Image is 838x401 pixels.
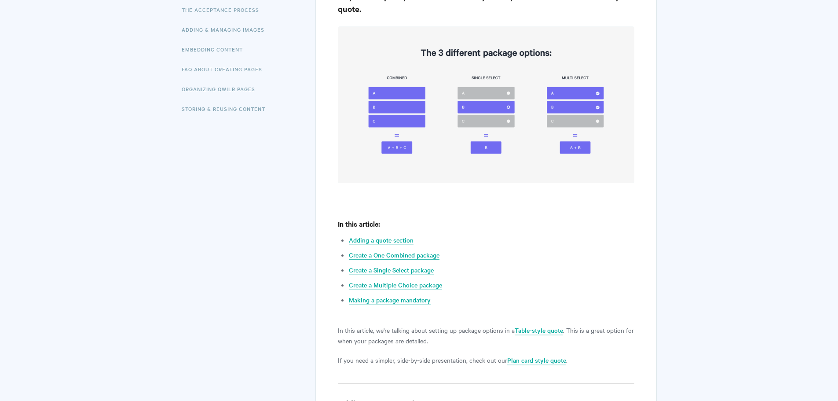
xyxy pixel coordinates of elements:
a: Create a Multiple Choice package [349,280,442,290]
p: If you need a simpler, side-by-side presentation, check out our . [338,355,634,365]
a: Create a Single Select package [349,265,434,275]
h4: In this article: [338,218,634,229]
a: Storing & Reusing Content [182,100,272,118]
a: Organizing Qwilr Pages [182,80,262,98]
a: Plan card style quote [507,356,566,365]
img: file-rFbIlQKUoG.png [338,26,634,183]
a: The Acceptance Process [182,1,266,18]
a: Embedding Content [182,40,249,58]
a: FAQ About Creating Pages [182,60,269,78]
p: In this article, we're talking about setting up package options in a . This is a great option for... [338,325,634,346]
a: Adding & Managing Images [182,21,271,38]
a: Create a One Combined package [349,250,439,260]
a: Making a package mandatory [349,295,431,305]
a: Adding a quote section [349,235,414,245]
a: Table-style quote [515,326,563,335]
